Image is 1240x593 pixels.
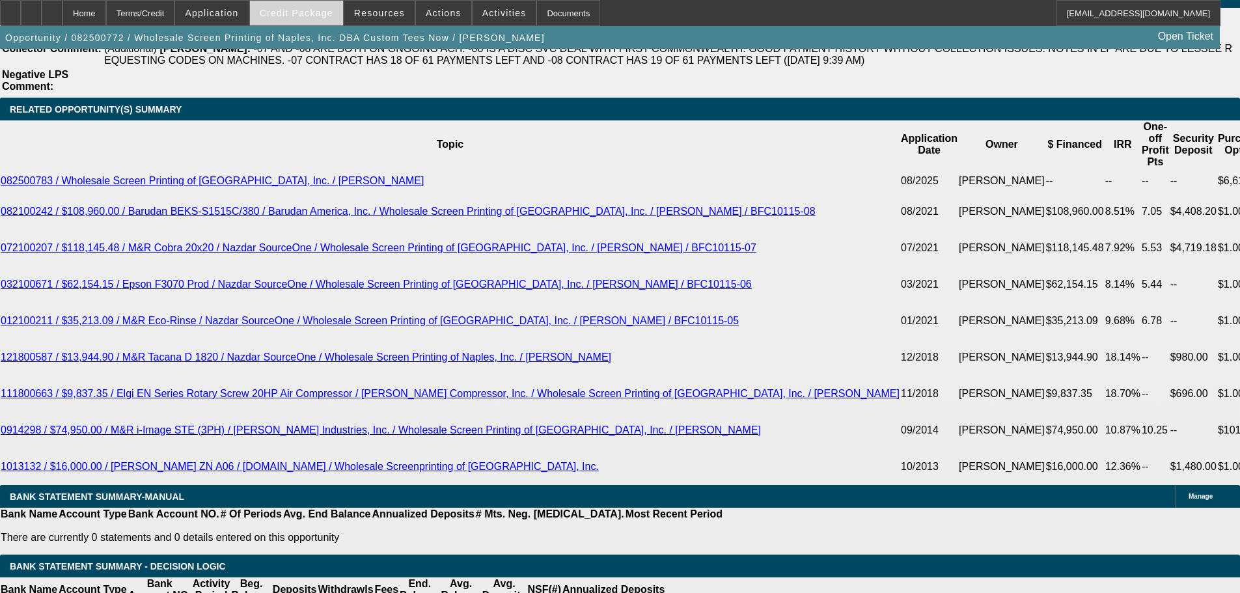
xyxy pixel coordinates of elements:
span: Actions [426,8,462,18]
th: # Mts. Neg. [MEDICAL_DATA]. [475,508,625,521]
td: -- [1141,448,1170,485]
th: Owner [958,120,1045,169]
td: [PERSON_NAME] [958,412,1045,448]
th: # Of Periods [220,508,282,521]
td: -- [1141,339,1170,376]
td: 8.51% [1105,193,1141,230]
span: Credit Package [260,8,333,18]
th: IRR [1105,120,1141,169]
td: 10.87% [1105,412,1141,448]
td: [PERSON_NAME] [958,376,1045,412]
button: Application [175,1,248,25]
span: Activities [482,8,527,18]
td: [PERSON_NAME] [958,266,1045,303]
td: 10/2013 [900,448,958,485]
span: RELATED OPPORTUNITY(S) SUMMARY [10,104,182,115]
button: Resources [344,1,415,25]
td: [PERSON_NAME] [958,303,1045,339]
th: Security Deposit [1170,120,1217,169]
span: Bank Statement Summary - Decision Logic [10,561,226,572]
td: $35,213.09 [1045,303,1105,339]
button: Credit Package [250,1,343,25]
th: $ Financed [1045,120,1105,169]
td: 5.44 [1141,266,1170,303]
td: 07/2021 [900,230,958,266]
span: BANK STATEMENT SUMMARY-MANUAL [10,491,184,502]
td: $62,154.15 [1045,266,1105,303]
th: Bank Account NO. [128,508,220,521]
td: 12.36% [1105,448,1141,485]
td: $108,960.00 [1045,193,1105,230]
td: -- [1170,169,1217,193]
td: $1,480.00 [1170,448,1217,485]
td: $16,000.00 [1045,448,1105,485]
td: 11/2018 [900,376,958,412]
th: Avg. End Balance [282,508,372,521]
span: -07 AND -08 ARE BOTH ON ONGOING ACH. -08 IS A DISC SVC DEAL WITH FIRST COMMONWEALTH. GOOD PAYMENT... [104,43,1232,66]
span: Opportunity / 082500772 / Wholesale Screen Printing of Naples, Inc. DBA Custom Tees Now / [PERSON... [5,33,545,43]
span: Resources [354,8,405,18]
td: 12/2018 [900,339,958,376]
a: 121800587 / $13,944.90 / M&R Tacana D 1820 / Nazdar SourceOne / Wholesale Screen Printing of Napl... [1,352,611,363]
td: -- [1141,169,1170,193]
a: 082500783 / Wholesale Screen Printing of [GEOGRAPHIC_DATA], Inc. / [PERSON_NAME] [1,175,424,186]
td: -- [1170,412,1217,448]
a: 1013132 / $16,000.00 / [PERSON_NAME] ZN A06 / [DOMAIN_NAME] / Wholesale Screenprinting of [GEOGRA... [1,461,599,472]
td: $4,408.20 [1170,193,1217,230]
td: 6.78 [1141,303,1170,339]
td: $74,950.00 [1045,412,1105,448]
td: [PERSON_NAME] [958,448,1045,485]
td: [PERSON_NAME] [958,193,1045,230]
td: $696.00 [1170,376,1217,412]
td: 08/2021 [900,193,958,230]
td: $980.00 [1170,339,1217,376]
td: -- [1170,266,1217,303]
span: Application [185,8,238,18]
th: Account Type [58,508,128,521]
a: 0914298 / $74,950.00 / M&R i-Image STE (3PH) / [PERSON_NAME] Industries, Inc. / Wholesale Screen ... [1,424,761,435]
td: 18.14% [1105,339,1141,376]
td: -- [1045,169,1105,193]
td: [PERSON_NAME] [958,169,1045,193]
button: Actions [416,1,471,25]
td: $118,145.48 [1045,230,1105,266]
td: -- [1141,376,1170,412]
th: Application Date [900,120,958,169]
td: 08/2025 [900,169,958,193]
button: Activities [473,1,536,25]
td: $4,719.18 [1170,230,1217,266]
a: 012100211 / $35,213.09 / M&R Eco-Rinse / Nazdar SourceOne / Wholesale Screen Printing of [GEOGRAP... [1,315,739,326]
b: Negative LPS Comment: [2,69,68,92]
td: 5.53 [1141,230,1170,266]
a: 111800663 / $9,837.35 / Elgi EN Series Rotary Screw 20HP Air Compressor / [PERSON_NAME] Compresso... [1,388,900,399]
th: One-off Profit Pts [1141,120,1170,169]
td: 18.70% [1105,376,1141,412]
td: [PERSON_NAME] [958,230,1045,266]
span: Manage [1189,493,1213,500]
td: 01/2021 [900,303,958,339]
td: $13,944.90 [1045,339,1105,376]
td: 7.05 [1141,193,1170,230]
td: 03/2021 [900,266,958,303]
td: 10.25 [1141,412,1170,448]
p: There are currently 0 statements and 0 details entered on this opportunity [1,532,723,544]
th: Most Recent Period [625,508,723,521]
td: 9.68% [1105,303,1141,339]
a: 072100207 / $118,145.48 / M&R Cobra 20x20 / Nazdar SourceOne / Wholesale Screen Printing of [GEOG... [1,242,756,253]
th: Annualized Deposits [371,508,475,521]
td: -- [1170,303,1217,339]
td: $9,837.35 [1045,376,1105,412]
td: 09/2014 [900,412,958,448]
td: 7.92% [1105,230,1141,266]
td: [PERSON_NAME] [958,339,1045,376]
td: 8.14% [1105,266,1141,303]
td: -- [1105,169,1141,193]
a: 082100242 / $108,960.00 / Barudan BEKS-S1515C/380 / Barudan America, Inc. / Wholesale Screen Prin... [1,206,816,217]
a: 032100671 / $62,154.15 / Epson F3070 Prod / Nazdar SourceOne / Wholesale Screen Printing of [GEOG... [1,279,752,290]
a: Open Ticket [1153,25,1219,48]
